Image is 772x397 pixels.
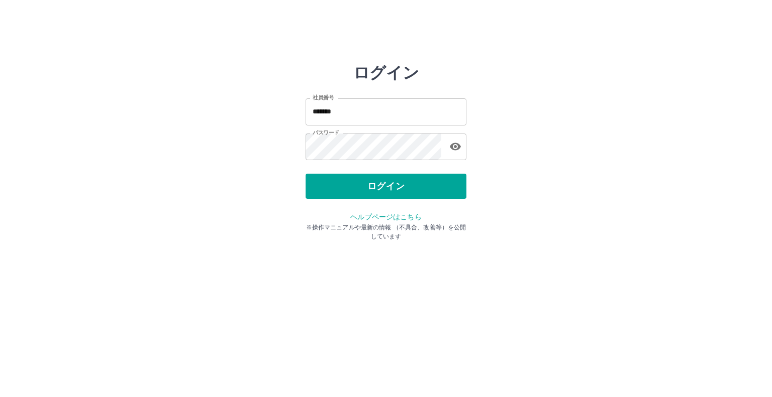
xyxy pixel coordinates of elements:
label: パスワード [313,129,339,137]
p: ※操作マニュアルや最新の情報 （不具合、改善等）を公開しています [306,223,466,241]
label: 社員番号 [313,94,334,101]
button: ログイン [306,174,466,199]
h2: ログイン [353,63,419,82]
a: ヘルプページはこちら [350,213,421,221]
